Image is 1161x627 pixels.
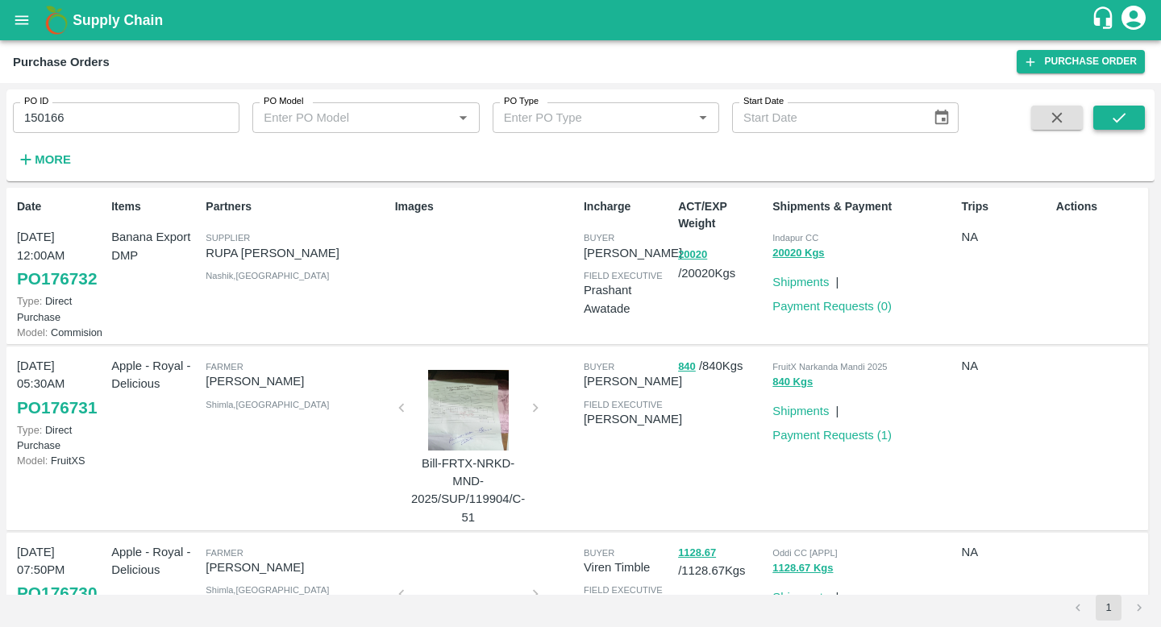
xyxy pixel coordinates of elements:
[111,357,199,393] p: Apple - Royal - Delicious
[678,245,766,282] p: / 20020 Kgs
[772,559,833,578] button: 1128.67 Kgs
[206,400,329,409] span: Shimla , [GEOGRAPHIC_DATA]
[772,591,829,604] a: Shipments
[206,233,250,243] span: Supplier
[24,95,48,108] label: PO ID
[772,276,829,289] a: Shipments
[17,326,48,338] span: Model:
[678,358,696,376] button: 840
[206,271,329,280] span: Nashik , [GEOGRAPHIC_DATA]
[772,548,837,558] span: Oddi CC [APPL]
[584,372,682,390] p: [PERSON_NAME]
[452,107,473,128] button: Open
[772,373,813,392] button: 840 Kgs
[206,198,388,215] p: Partners
[772,300,892,313] a: Payment Requests (0)
[584,198,672,215] p: Incharge
[1096,595,1121,621] button: page 1
[17,198,105,215] p: Date
[206,548,243,558] span: Farmer
[584,558,672,576] p: Viren Timble
[17,295,42,307] span: Type:
[206,585,329,595] span: Shimla , [GEOGRAPHIC_DATA]
[678,543,766,580] p: / 1128.67 Kgs
[1063,595,1155,621] nav: pagination navigation
[13,52,110,73] div: Purchase Orders
[743,95,784,108] label: Start Date
[17,453,105,468] p: FruitXS
[17,424,42,436] span: Type:
[17,264,97,293] a: PO176732
[584,410,682,428] p: [PERSON_NAME]
[732,102,920,133] input: Start Date
[829,582,838,606] div: |
[678,246,707,264] button: 20020
[40,4,73,36] img: logo
[584,281,672,318] p: Prashant Awatade
[584,233,614,243] span: buyer
[206,362,243,372] span: Farmer
[678,544,716,563] button: 1128.67
[264,95,304,108] label: PO Model
[395,198,577,215] p: Images
[111,198,199,215] p: Items
[772,244,824,263] button: 20020 Kgs
[35,153,71,166] strong: More
[17,228,105,264] p: [DATE] 12:00AM
[772,405,829,417] a: Shipments
[962,357,1050,375] p: NA
[962,228,1050,246] p: NA
[111,543,199,579] p: Apple - Royal - Delicious
[678,198,766,232] p: ACT/EXP Weight
[1091,6,1119,35] div: customer-support
[772,429,892,442] a: Payment Requests (1)
[73,12,163,28] b: Supply Chain
[584,585,663,595] span: field executive
[17,422,105,453] p: Direct Purchase
[829,396,838,420] div: |
[17,455,48,467] span: Model:
[772,233,818,243] span: Indapur CC
[13,102,239,133] input: Enter PO ID
[257,107,427,128] input: Enter PO Model
[1056,198,1144,215] p: Actions
[962,543,1050,561] p: NA
[772,198,955,215] p: Shipments & Payment
[693,107,714,128] button: Open
[17,543,105,579] p: [DATE] 07:50PM
[497,107,667,128] input: Enter PO Type
[584,244,682,262] p: [PERSON_NAME]
[206,372,388,390] p: [PERSON_NAME]
[504,95,539,108] label: PO Type
[206,244,388,262] p: RUPA [PERSON_NAME]
[206,558,388,576] p: [PERSON_NAME]
[73,9,1091,31] a: Supply Chain
[408,455,529,526] p: Bill-FRTX-NRKD-MND-2025/SUP/119904/C-51
[111,228,199,264] p: Banana Export DMP
[584,271,663,280] span: field executive
[772,362,887,372] span: FruitX Narkanda Mandi 2025
[17,579,97,608] a: PO176730
[17,293,105,324] p: Direct Purchase
[17,393,97,422] a: PO176731
[584,548,614,558] span: buyer
[962,198,1050,215] p: Trips
[17,357,105,393] p: [DATE] 05:30AM
[926,102,957,133] button: Choose date
[17,325,105,340] p: Commision
[1119,3,1148,37] div: account of current user
[3,2,40,39] button: open drawer
[678,357,766,376] p: / 840 Kgs
[584,362,614,372] span: buyer
[1017,50,1145,73] a: Purchase Order
[584,400,663,409] span: field executive
[829,267,838,291] div: |
[13,146,75,173] button: More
